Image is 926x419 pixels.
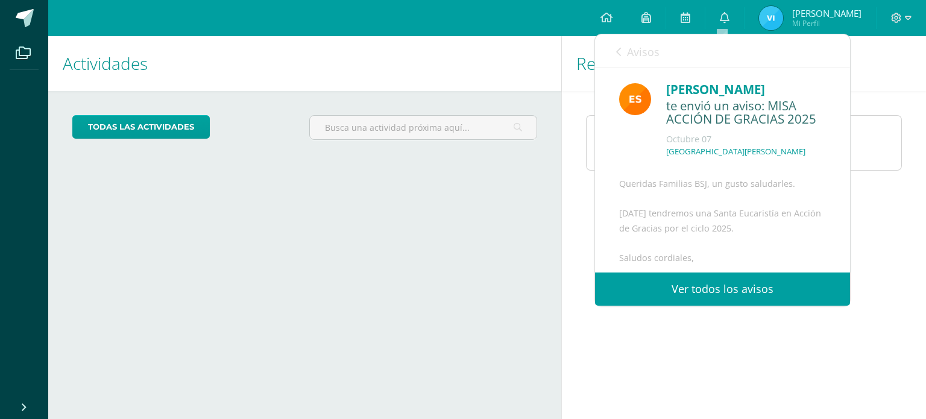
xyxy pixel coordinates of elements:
img: 4ba0fbdb24318f1bbd103ebd070f4524.png [619,83,651,115]
img: 04ba0cfddb4f48ec578fdc77c48963c7.png [759,6,783,30]
span: Mi Perfil [792,18,861,28]
div: te envió un aviso: MISA ACCIÓN DE GRACIAS 2025 [666,99,826,127]
div: Queridas Familias BSJ, un gusto saludarles. [DATE] tendremos una Santa Eucaristía en Acción de Gr... [619,177,826,392]
p: [GEOGRAPHIC_DATA][PERSON_NAME] [666,146,805,157]
a: Ver todos los avisos [595,273,850,306]
span: Avisos [627,45,660,59]
input: Busca una actividad próxima aquí... [310,116,536,139]
a: todas las Actividades [72,115,210,139]
div: [PERSON_NAME] [666,80,826,99]
h1: Rendimiento de mis hijos [576,36,912,91]
h1: Actividades [63,36,547,91]
span: [PERSON_NAME] [792,7,861,19]
div: Octubre 07 [666,133,826,145]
